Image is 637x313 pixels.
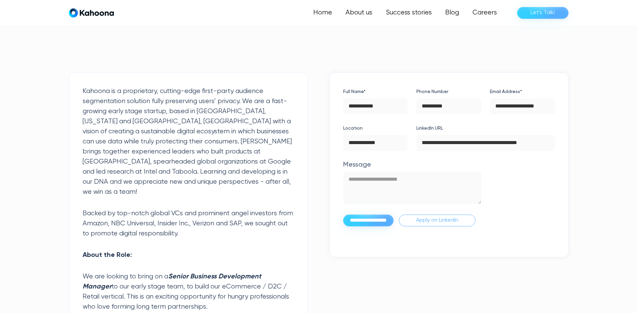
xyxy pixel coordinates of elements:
a: home [69,8,114,18]
label: Message [343,160,481,170]
p: We are looking to bring on a to our early stage team, to build our eCommerce / D2C / Retail verti... [83,272,294,312]
a: Careers [466,6,504,19]
a: Success stories [379,6,439,19]
form: Application Form [343,86,555,226]
a: Blog [439,6,466,19]
label: Email Address* [490,86,555,97]
a: Let’s Talk! [517,7,568,19]
label: Location [343,123,408,134]
p: Kahoona is a proprietary, cutting-edge first-party audience segmentation solution fully preservin... [83,86,294,197]
a: Apply on LinkedIn [399,215,475,226]
a: Home [307,6,339,19]
a: About us [339,6,379,19]
em: Senior Business Development Manager [83,273,261,290]
strong: About the Role: [83,252,132,259]
label: Phone Number [416,86,481,97]
label: Full Name* [343,86,408,97]
div: Let’s Talk! [531,7,555,18]
label: LinkedIn URL [416,123,554,134]
p: Backed by top-notch global VCs and prominent angel investors from Amazon, NBC Universal, Insider ... [83,209,294,239]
